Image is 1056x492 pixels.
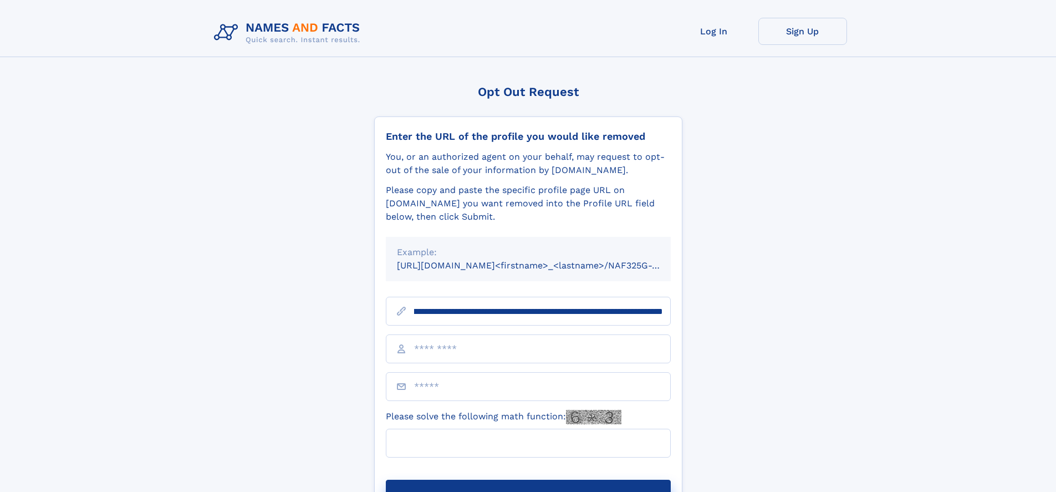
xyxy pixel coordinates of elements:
[397,246,660,259] div: Example:
[386,130,671,143] div: Enter the URL of the profile you would like removed
[397,260,692,271] small: [URL][DOMAIN_NAME]<firstname>_<lastname>/NAF325G-xxxxxxxx
[374,85,682,99] div: Opt Out Request
[210,18,369,48] img: Logo Names and Facts
[670,18,758,45] a: Log In
[386,410,621,424] label: Please solve the following math function:
[386,150,671,177] div: You, or an authorized agent on your behalf, may request to opt-out of the sale of your informatio...
[758,18,847,45] a: Sign Up
[386,184,671,224] div: Please copy and paste the specific profile page URL on [DOMAIN_NAME] you want removed into the Pr...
